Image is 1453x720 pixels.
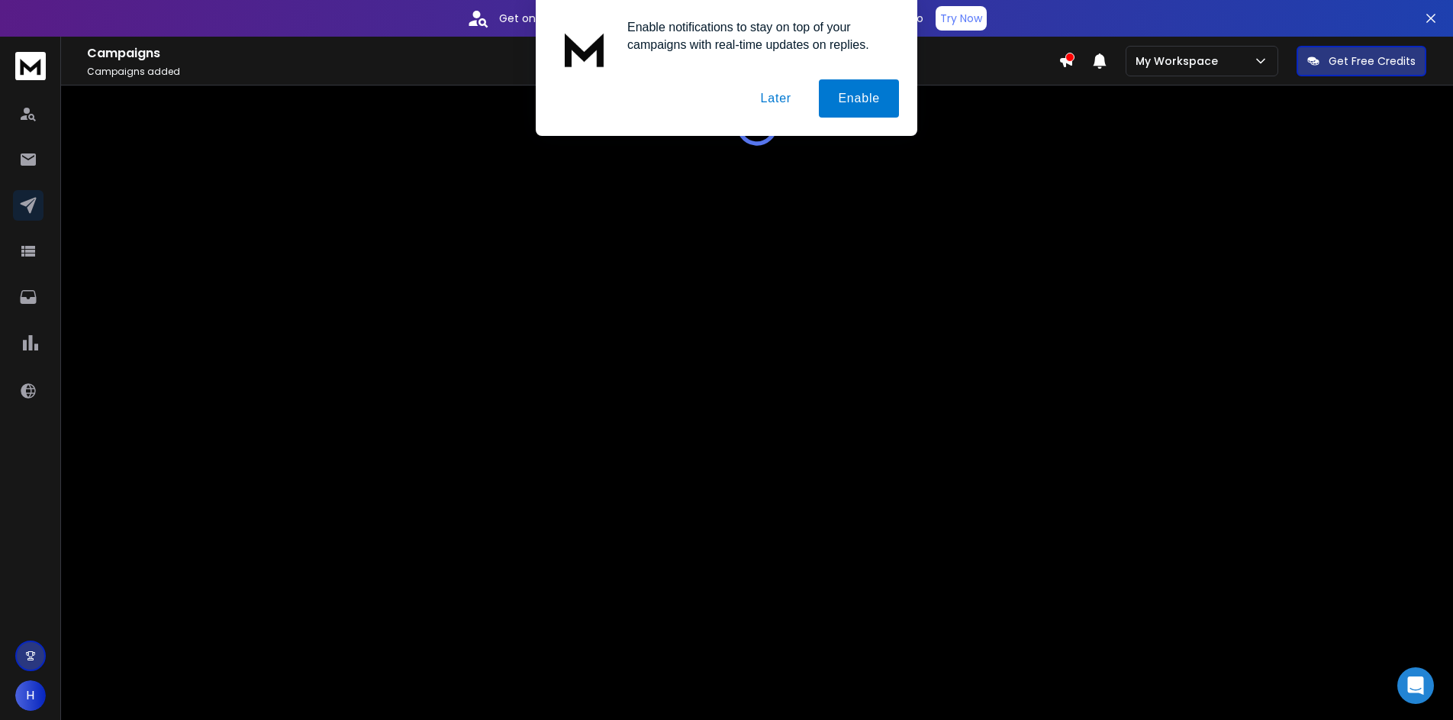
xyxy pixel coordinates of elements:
div: Enable notifications to stay on top of your campaigns with real-time updates on replies. [615,18,899,53]
button: Enable [819,79,899,118]
div: Open Intercom Messenger [1397,667,1434,704]
img: notification icon [554,18,615,79]
button: H [15,680,46,711]
button: Later [741,79,810,118]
